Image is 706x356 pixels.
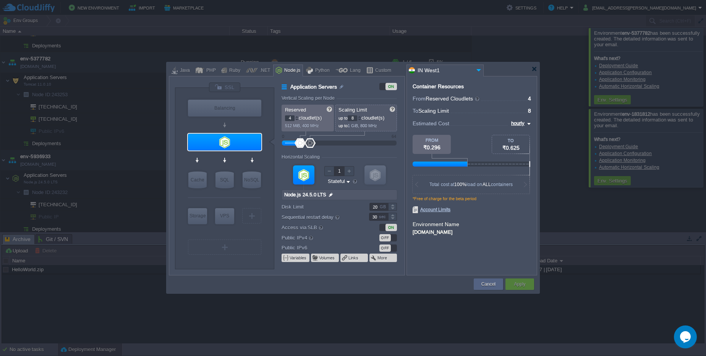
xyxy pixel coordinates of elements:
label: Environment Name [413,221,459,227]
span: 8 [528,108,531,114]
button: Links [348,255,359,261]
span: 1 GiB, 800 MHz [348,123,377,128]
div: VPS [215,208,234,223]
div: GB [380,203,387,210]
div: Vertical Scaling per Node [282,95,337,101]
div: TO [492,138,529,143]
label: Disk Limit [282,203,359,211]
p: cloudlet(s) [338,113,394,121]
div: Create New Layer [242,208,261,223]
label: Sequential restart delay [282,213,359,221]
div: Lang [348,65,361,76]
span: Scaling Limit [418,108,449,114]
div: *Free of charge for the beta period [413,196,531,206]
div: .NET [257,65,270,76]
div: Ruby [227,65,240,76]
div: ON [385,83,397,90]
div: OFF [379,244,391,252]
button: Volumes [319,255,335,261]
span: To [413,108,418,114]
span: Scaling Limit [338,107,367,113]
div: Cache [188,172,207,188]
label: Access via SLB [282,223,359,231]
label: Public IPv6 [282,244,359,252]
div: [DOMAIN_NAME] [413,228,531,235]
div: Python [313,65,330,76]
div: Create New Layer [188,239,261,255]
iframe: chat widget [674,325,698,348]
span: Reserved Cloudlets [426,95,480,102]
span: up to [338,116,348,120]
div: Horizontal Scaling [282,154,322,160]
span: up to [338,123,348,128]
span: Account Limits [413,206,450,213]
div: Load Balancer [188,100,261,117]
div: Custom [373,65,391,76]
span: Estimated Cost [413,119,449,128]
div: Elastic VPS [215,208,234,224]
div: FROM [413,138,451,142]
button: Apply [514,280,525,288]
div: OFF [379,234,391,241]
button: Variables [290,255,307,261]
span: 4 [528,95,531,102]
span: From [413,95,426,102]
div: Container Resources [413,84,464,89]
span: 512 MiB, 400 MHz [285,123,319,128]
div: SQL [215,172,234,188]
div: Node.js [282,65,300,76]
div: 0 [282,134,284,139]
div: Application Servers [188,134,261,150]
button: More [377,255,388,261]
div: SQL Databases [215,172,234,188]
label: Public IPv4 [282,233,359,242]
div: Balancing [188,100,261,117]
button: Cancel [481,280,495,288]
span: ₹0.625 [502,145,520,151]
div: ON [385,224,397,231]
div: Storage [188,208,207,223]
p: cloudlet(s) [285,113,331,121]
span: Reserved [285,107,306,113]
div: NoSQL Databases [243,172,261,188]
div: PHP [204,65,216,76]
span: ₹0.296 [423,144,440,150]
div: Storage Containers [188,208,207,224]
div: 64 [392,134,396,139]
div: Java [178,65,190,76]
div: NoSQL [243,172,261,188]
div: sec [379,213,387,220]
